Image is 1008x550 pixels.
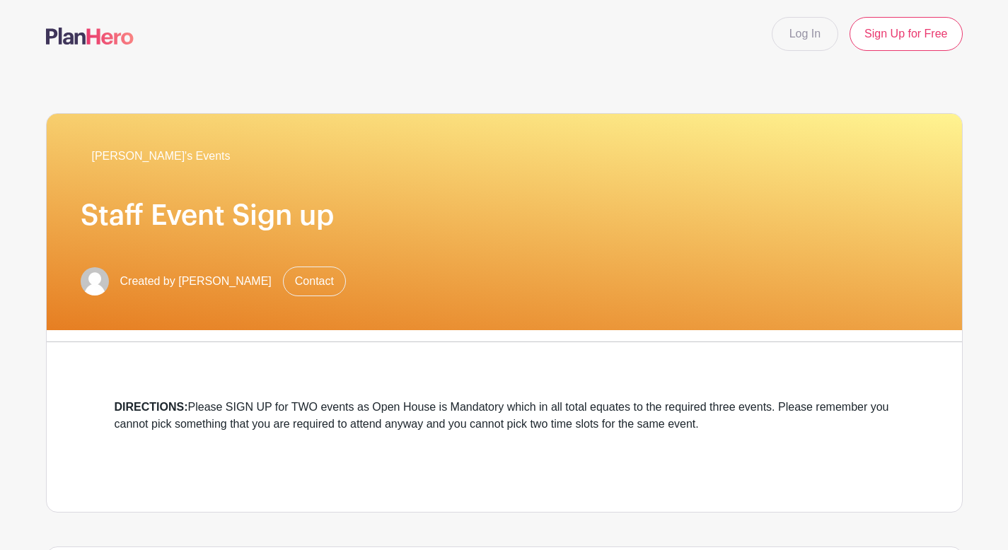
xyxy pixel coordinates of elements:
[850,17,962,51] a: Sign Up for Free
[81,267,109,296] img: default-ce2991bfa6775e67f084385cd625a349d9dcbb7a52a09fb2fda1e96e2d18dcdb.png
[283,267,346,296] a: Contact
[115,399,894,433] div: Please SIGN UP for TWO events as Open House is Mandatory which in all total equates to the requir...
[115,401,188,413] strong: DIRECTIONS:
[81,199,928,233] h1: Staff Event Sign up
[92,148,231,165] span: [PERSON_NAME]'s Events
[772,17,838,51] a: Log In
[120,273,272,290] span: Created by [PERSON_NAME]
[46,28,134,45] img: logo-507f7623f17ff9eddc593b1ce0a138ce2505c220e1c5a4e2b4648c50719b7d32.svg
